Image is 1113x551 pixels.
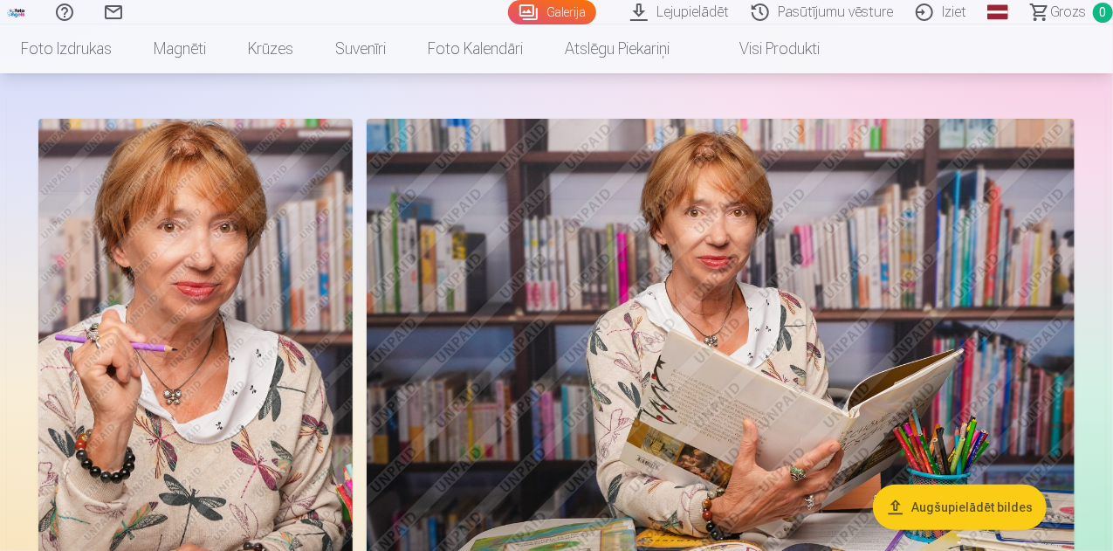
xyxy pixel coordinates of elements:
[1050,2,1086,23] span: Grozs
[314,24,407,73] a: Suvenīri
[227,24,314,73] a: Krūzes
[7,7,26,17] img: /fa1
[873,485,1047,530] button: Augšupielādēt bildes
[1093,3,1113,23] span: 0
[133,24,227,73] a: Magnēti
[407,24,544,73] a: Foto kalendāri
[544,24,690,73] a: Atslēgu piekariņi
[690,24,841,73] a: Visi produkti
